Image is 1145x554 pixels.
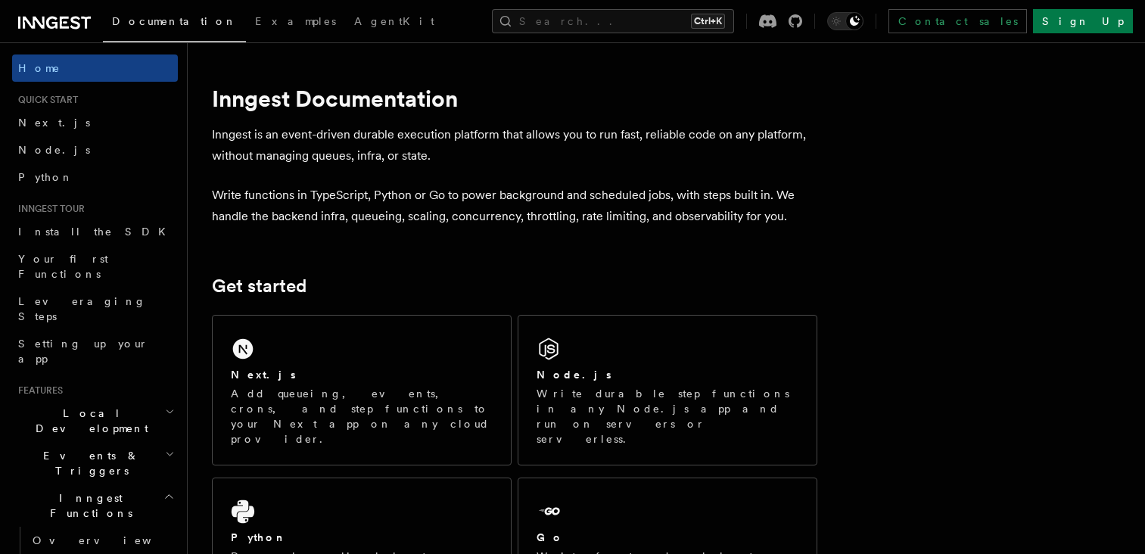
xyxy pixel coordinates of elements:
[12,448,165,478] span: Events & Triggers
[888,9,1027,33] a: Contact sales
[112,15,237,27] span: Documentation
[12,218,178,245] a: Install the SDK
[537,386,798,447] p: Write durable step functions in any Node.js app and run on servers or serverless.
[12,330,178,372] a: Setting up your app
[18,61,61,76] span: Home
[246,5,345,41] a: Examples
[12,203,85,215] span: Inngest tour
[691,14,725,29] kbd: Ctrl+K
[18,171,73,183] span: Python
[231,367,296,382] h2: Next.js
[18,144,90,156] span: Node.js
[345,5,443,41] a: AgentKit
[354,15,434,27] span: AgentKit
[12,94,78,106] span: Quick start
[255,15,336,27] span: Examples
[12,245,178,288] a: Your first Functions
[12,400,178,442] button: Local Development
[12,54,178,82] a: Home
[12,490,163,521] span: Inngest Functions
[18,295,146,322] span: Leveraging Steps
[18,338,148,365] span: Setting up your app
[12,484,178,527] button: Inngest Functions
[12,384,63,397] span: Features
[231,386,493,447] p: Add queueing, events, crons, and step functions to your Next app on any cloud provider.
[26,527,178,554] a: Overview
[12,288,178,330] a: Leveraging Steps
[537,530,564,545] h2: Go
[18,117,90,129] span: Next.js
[212,315,512,465] a: Next.jsAdd queueing, events, crons, and step functions to your Next app on any cloud provider.
[12,109,178,136] a: Next.js
[518,315,817,465] a: Node.jsWrite durable step functions in any Node.js app and run on servers or serverless.
[212,185,817,227] p: Write functions in TypeScript, Python or Go to power background and scheduled jobs, with steps bu...
[18,253,108,280] span: Your first Functions
[12,163,178,191] a: Python
[33,534,188,546] span: Overview
[212,124,817,167] p: Inngest is an event-driven durable execution platform that allows you to run fast, reliable code ...
[231,530,287,545] h2: Python
[12,406,165,436] span: Local Development
[827,12,863,30] button: Toggle dark mode
[212,85,817,112] h1: Inngest Documentation
[212,275,306,297] a: Get started
[12,442,178,484] button: Events & Triggers
[492,9,734,33] button: Search...Ctrl+K
[18,226,175,238] span: Install the SDK
[103,5,246,42] a: Documentation
[12,136,178,163] a: Node.js
[537,367,611,382] h2: Node.js
[1033,9,1133,33] a: Sign Up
